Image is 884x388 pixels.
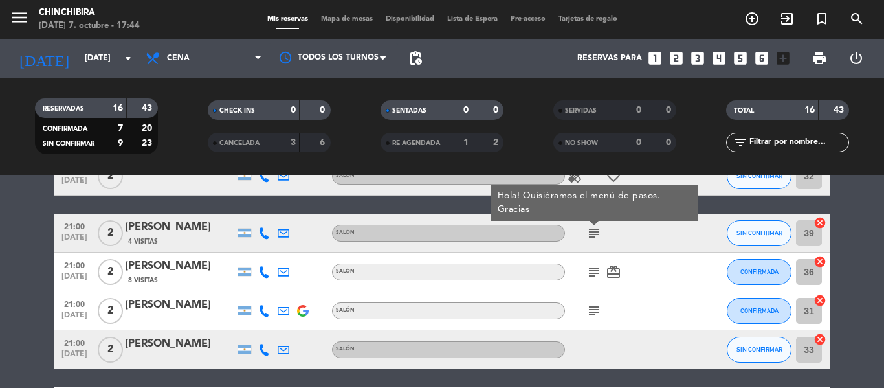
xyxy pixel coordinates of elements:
span: CONFIRMADA [740,268,779,275]
i: cancel [813,255,826,268]
i: search [849,11,865,27]
strong: 6 [320,138,327,147]
strong: 0 [493,106,501,115]
i: power_settings_new [848,51,864,66]
strong: 0 [666,138,674,147]
strong: 0 [666,106,674,115]
strong: 7 [118,124,123,133]
span: 21:00 [58,218,91,233]
span: [DATE] [58,176,91,191]
i: looks_3 [689,50,706,67]
span: 21:00 [58,296,91,311]
span: SIN CONFIRMAR [736,229,782,236]
span: RE AGENDADA [392,140,440,146]
div: [DATE] 7. octubre - 17:44 [39,19,140,32]
span: 21:00 [58,257,91,272]
button: SIN CONFIRMAR [727,220,791,246]
div: Hola! Quisiéramos el menú de pasos. Gracias [498,189,691,216]
span: CHECK INS [219,108,255,114]
i: looks_4 [711,50,727,67]
button: CONFIRMADA [727,298,791,324]
span: SENTADAS [392,108,426,114]
span: SALÓN [336,230,355,235]
span: TOTAL [734,108,754,114]
button: CONFIRMADA [727,259,791,285]
span: [DATE] [58,272,91,287]
i: favorite_border [606,168,621,184]
div: Chinchibira [39,6,140,19]
i: menu [10,8,29,27]
span: 4 Visitas [128,236,158,247]
i: subject [586,303,602,319]
strong: 3 [291,138,296,147]
strong: 1 [463,138,469,147]
i: cancel [813,216,826,229]
span: CONFIRMADA [43,126,87,132]
span: NO SHOW [565,140,598,146]
span: CONFIRMADA [740,307,779,314]
i: cancel [813,333,826,346]
i: arrow_drop_down [120,51,136,66]
i: healing [567,168,582,184]
strong: 20 [142,124,155,133]
strong: 23 [142,139,155,148]
i: looks_5 [732,50,749,67]
button: menu [10,8,29,32]
span: SALÓN [336,269,355,274]
i: exit_to_app [779,11,795,27]
strong: 0 [463,106,469,115]
span: RESERVADAS [43,106,84,112]
i: turned_in_not [814,11,830,27]
span: Cena [167,54,190,63]
span: Mapa de mesas [315,16,379,23]
i: [DATE] [10,44,78,73]
span: 2 [98,163,123,189]
span: SERVIDAS [565,108,597,114]
strong: 16 [804,106,815,115]
i: filter_list [733,135,748,150]
span: 8 Visitas [128,275,158,286]
div: [PERSON_NAME] [125,258,235,275]
span: SIN CONFIRMAR [736,172,782,179]
span: [DATE] [58,311,91,326]
button: SIN CONFIRMAR [727,163,791,189]
span: SIN CONFIRMAR [43,141,94,147]
strong: 0 [291,106,296,115]
img: google-logo.png [297,305,309,317]
i: looks_6 [753,50,770,67]
strong: 43 [142,104,155,113]
span: 2 [98,337,123,363]
strong: 9 [118,139,123,148]
span: 21:00 [58,335,91,350]
span: SALÓN [336,308,355,313]
i: looks_two [668,50,685,67]
span: 2 [98,298,123,324]
div: [PERSON_NAME] [125,219,235,236]
span: Tarjetas de regalo [552,16,624,23]
strong: 2 [493,138,501,147]
span: SALÓN [336,173,355,178]
div: LOG OUT [837,39,874,78]
i: subject [586,225,602,241]
button: SIN CONFIRMAR [727,337,791,363]
span: 2 [98,259,123,285]
i: add_circle_outline [744,11,760,27]
input: Filtrar por nombre... [748,135,848,150]
span: Reservas para [577,54,642,63]
i: card_giftcard [606,264,621,280]
span: print [812,51,827,66]
span: pending_actions [408,51,423,66]
span: Mis reservas [261,16,315,23]
div: [PERSON_NAME] [125,297,235,314]
span: SALÓN [336,347,355,352]
i: add_box [775,50,791,67]
i: cancel [813,294,826,307]
span: [DATE] [58,350,91,365]
span: SIN CONFIRMAR [736,346,782,353]
strong: 43 [834,106,846,115]
span: Lista de Espera [441,16,504,23]
i: subject [586,264,602,280]
strong: 0 [320,106,327,115]
strong: 0 [636,138,641,147]
span: CANCELADA [219,140,260,146]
